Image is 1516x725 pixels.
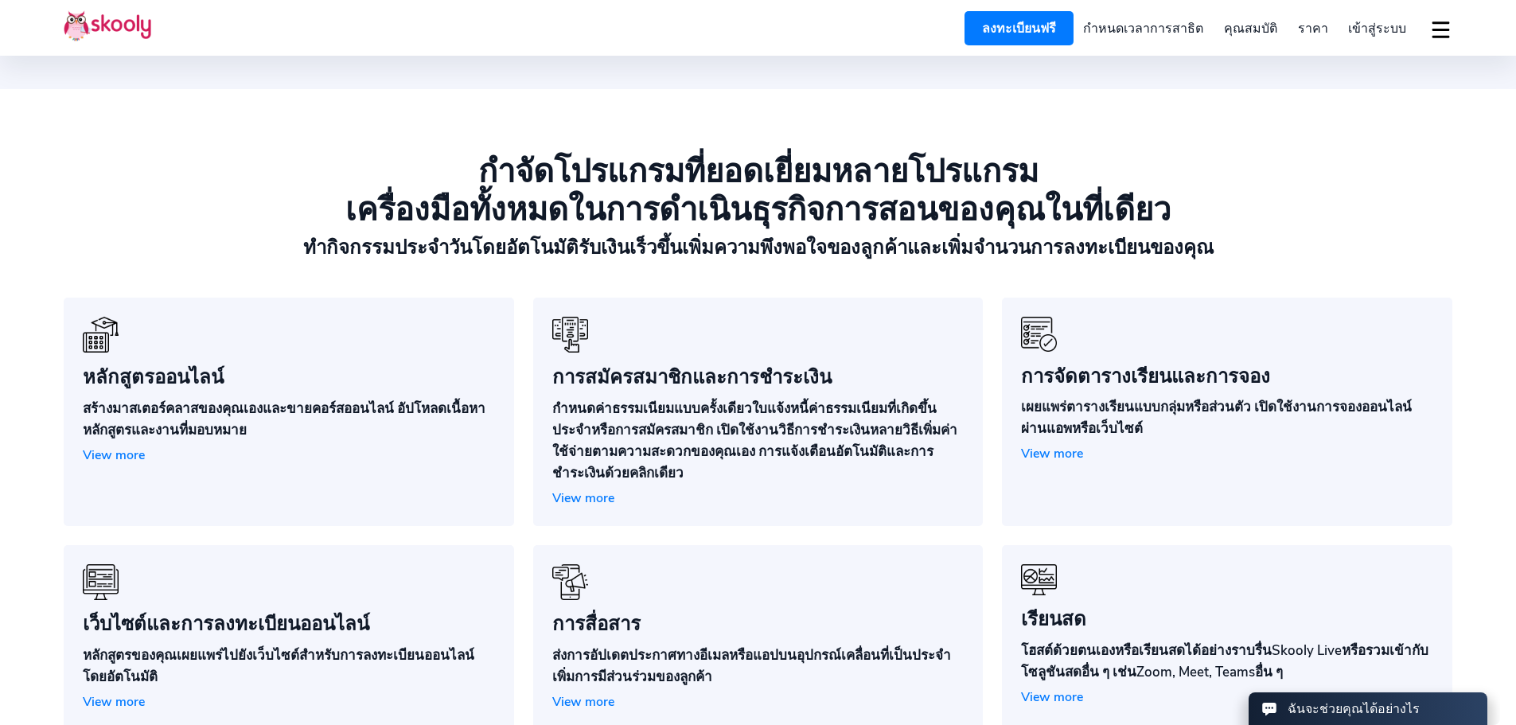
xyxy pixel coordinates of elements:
[552,397,965,483] div: กำหนดค่าธรรมเนียมแบบครั้งเดียวใบแจ้งหนี้ค่าธรรมเนียมที่เกิดขึ้นประจำหรือการสมัครสมาชิก เปิดใช้งาน...
[552,612,965,636] div: การสื่อสาร
[1288,14,1339,42] a: ราคา
[1272,641,1342,660] span: Skooly Live
[83,644,495,687] div: หลักสูตรของคุณเผยแพร่ไปยังเว็บไซต์สำหรับการลงทะเบียนออนไลน์โดยอัตโนมัติ
[83,612,495,636] div: เว็บไซต์และการลงทะเบียนออนไลน์
[1136,663,1255,681] span: Zoom, Meet, Teams
[64,236,1452,259] div: ทำกิจกรรมประจำวันโดยอัตโนมัติรับเงินเร็วขึ้นเพิ่มความพึงพอใจของลูกค้าและเพิ่มจำนวนการลงทะเบียนของคุณ
[533,298,984,525] a: icon-benefits-2การสมัครสมาชิกและการชำระเงินกำหนดค่าธรรมเนียมแบบครั้งเดียวใบแจ้งหนี้ค่าธรรมเนียมที...
[1021,688,1083,706] span: View more
[1298,20,1328,37] span: ราคา
[83,317,119,353] img: icon-benefits-1
[1214,14,1288,42] a: คุณสมบัติ
[1021,607,1433,631] div: เรียนสด
[1429,11,1452,48] button: dropdown menu
[552,317,588,353] img: icon-benefits-2
[64,191,1452,229] div: เครื่องมือทั้งหมดในการดำเนินธุรกิจการสอนของคุณในที่เดียว
[1338,14,1417,42] a: เข้าสู่ระบบ
[83,693,145,711] span: View more
[552,693,614,711] span: View more
[1002,298,1452,525] a: icon-benefits-3การจัดตารางเรียนและการจองเผยแพร่ตารางเรียนแบบกลุ่มหรือส่วนตัว เปิดใช้งานการจองออนไ...
[83,397,495,440] div: สร้างมาสเตอร์คลาสของคุณเองและขายคอร์สออนไลน์ อัปโหลดเนื้อหาหลักสูตรและงานที่มอบหมาย
[83,446,145,464] span: View more
[1021,445,1083,462] span: View more
[1021,396,1433,439] div: เผยแพร่ตารางเรียนแบบกลุ่มหรือส่วนตัว เปิดใช้งานการจองออนไลน์ผ่านแอพหรือเว็บไซต์
[1021,639,1433,682] div: โฮสต์ด้วยตนเองหรือเรียนสดได้อย่างราบรื่น หรือรวมเข้ากับโซลูชันสดอื่น ๆ เช่น อื่น ๆ
[1021,317,1057,352] img: icon-benefits-3
[64,10,151,41] img: Skooly
[1348,20,1406,37] span: เข้าสู่ระบบ
[83,564,119,600] img: icon-benefits-4
[1021,364,1433,388] div: การจัดตารางเรียนและการจอง
[1074,14,1214,42] a: กำหนดเวลาการสาธิต
[64,153,1452,191] div: กำจัดโปรแกรมที่ยอดเยี่ยมหลายโปรแกรม
[552,644,965,687] div: ส่งการอัปเดตประกาศทางอีเมลหรือแอปบนอุปกรณ์เคลื่อนที่เป็นประจำ เพิ่มการมีส่วนร่วมของลูกค้า
[552,365,965,389] div: การสมัครสมาชิกและการชำระเงิน
[965,11,1074,45] a: ลงทะเบียนฟรี
[552,489,614,507] span: View more
[64,298,514,525] a: icon-benefits-1หลักสูตรออนไลน์สร้างมาสเตอร์คลาสของคุณเองและขายคอร์สออนไลน์ อัปโหลดเนื้อหาหลักสูตร...
[552,564,588,600] img: icon-benefits-5
[83,365,495,389] div: หลักสูตรออนไลน์
[1021,564,1057,595] img: icon-benefits-6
